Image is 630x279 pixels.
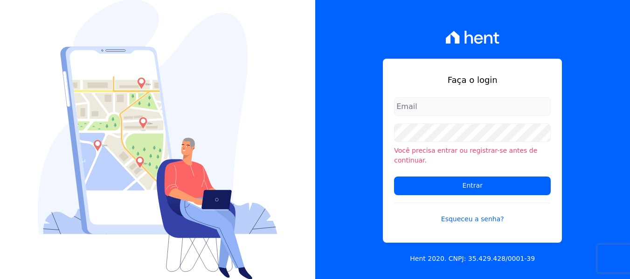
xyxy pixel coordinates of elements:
h1: Faça o login [394,74,551,86]
input: Entrar [394,177,551,195]
input: Email [394,97,551,116]
a: Esqueceu a senha? [394,203,551,224]
p: Hent 2020. CNPJ: 35.429.428/0001-39 [410,254,535,264]
li: Você precisa entrar ou registrar-se antes de continuar. [394,146,551,165]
